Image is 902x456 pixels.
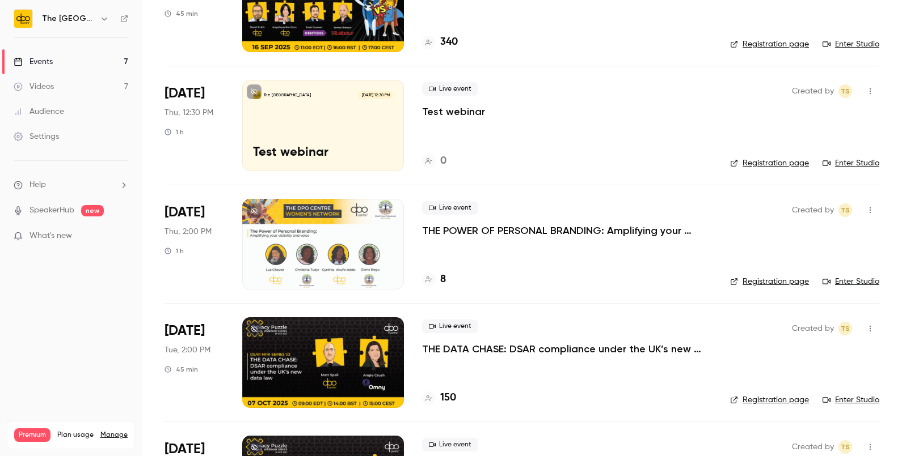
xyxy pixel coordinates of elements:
span: Live event [422,438,478,451]
span: TS [841,322,850,335]
span: Thu, 12:30 PM [165,107,213,118]
span: Plan usage [57,431,94,440]
a: Test webinar The [GEOGRAPHIC_DATA][DATE] 12:30 PMTest webinar [242,80,404,171]
span: TS [841,84,850,98]
div: 1 h [165,127,184,137]
li: help-dropdown-opener [14,179,128,191]
span: Created by [792,203,834,217]
div: Settings [14,131,59,142]
span: TS [841,440,850,454]
a: Enter Studio [823,157,879,169]
h4: 150 [440,390,456,406]
a: 340 [422,35,458,50]
span: [DATE] [165,203,205,221]
span: Thu, 2:00 PM [165,226,212,237]
span: What's new [29,230,72,242]
a: 0 [422,154,446,169]
span: Taylor Swann [838,203,852,217]
div: Audience [14,106,64,117]
span: Created by [792,440,834,454]
span: Live event [422,82,478,96]
p: The [GEOGRAPHIC_DATA] [264,92,311,98]
a: THE POWER OF PERSONAL BRANDING: Amplifying your visibility invoice [422,224,712,237]
a: Enter Studio [823,39,879,50]
div: Events [14,56,53,67]
a: 8 [422,272,446,287]
a: Manage [100,431,128,440]
a: 150 [422,390,456,406]
span: Live event [422,201,478,215]
a: SpeakerHub [29,204,74,216]
span: Tue, 2:00 PM [165,344,210,356]
span: Taylor Swann [838,322,852,335]
span: [DATE] 12:30 PM [358,91,393,99]
a: Registration page [730,157,809,169]
h4: 0 [440,154,446,169]
span: Help [29,179,46,191]
span: new [81,205,104,216]
a: Test webinar [422,105,485,118]
div: Sep 25 Thu, 12:30 PM (Europe/London) [165,80,224,171]
p: Test webinar [253,146,393,160]
img: The DPO Centre [14,10,32,28]
span: TS [841,203,850,217]
span: Live event [422,319,478,333]
h6: The [GEOGRAPHIC_DATA] [42,13,95,24]
h4: 8 [440,272,446,287]
div: 45 min [165,9,198,18]
a: Registration page [730,276,809,287]
a: Enter Studio [823,394,879,406]
span: Taylor Swann [838,84,852,98]
div: Videos [14,81,54,92]
span: [DATE] [165,84,205,103]
span: Taylor Swann [838,440,852,454]
a: THE DATA CHASE: DSAR compliance under the UK’s new data law [422,342,712,356]
span: [DATE] [165,322,205,340]
div: Oct 2 Thu, 2:00 PM (Europe/London) [165,199,224,289]
a: Registration page [730,39,809,50]
iframe: Noticeable Trigger [115,231,128,241]
span: Created by [792,322,834,335]
div: Oct 7 Tue, 2:00 PM (Europe/London) [165,317,224,408]
a: Enter Studio [823,276,879,287]
a: Registration page [730,394,809,406]
div: 1 h [165,246,184,255]
span: Premium [14,428,50,442]
span: Created by [792,84,834,98]
div: 45 min [165,365,198,374]
h4: 340 [440,35,458,50]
